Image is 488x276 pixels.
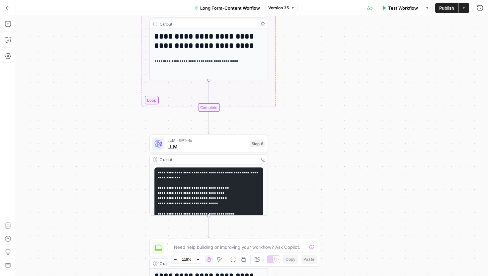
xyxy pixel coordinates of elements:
[160,21,256,27] div: Output
[283,255,298,264] button: Copy
[198,103,220,112] div: Complete
[435,3,458,13] button: Publish
[200,5,260,11] span: Long Form-Content Worflow
[303,256,314,262] span: Paste
[207,216,210,238] g: Edge from step_6 to step_9
[301,255,317,264] button: Paste
[167,241,247,247] span: Web Page Scrape
[160,260,256,266] div: Output
[167,247,247,254] span: Web Scrape
[207,112,210,134] g: Edge from step_2-iteration-end to step_6
[265,4,298,12] button: Version 35
[439,5,454,11] span: Publish
[167,142,247,150] span: LLM
[182,257,191,262] span: 115%
[378,3,422,13] button: Test Workflow
[160,156,256,162] div: Output
[167,137,247,143] span: LLM · GPT-4o
[285,256,295,262] span: Copy
[190,3,264,13] button: Long Form-Content Worflow
[250,140,265,147] div: Step 6
[388,5,418,11] span: Test Workflow
[149,103,268,112] div: Complete
[268,5,289,11] span: Version 35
